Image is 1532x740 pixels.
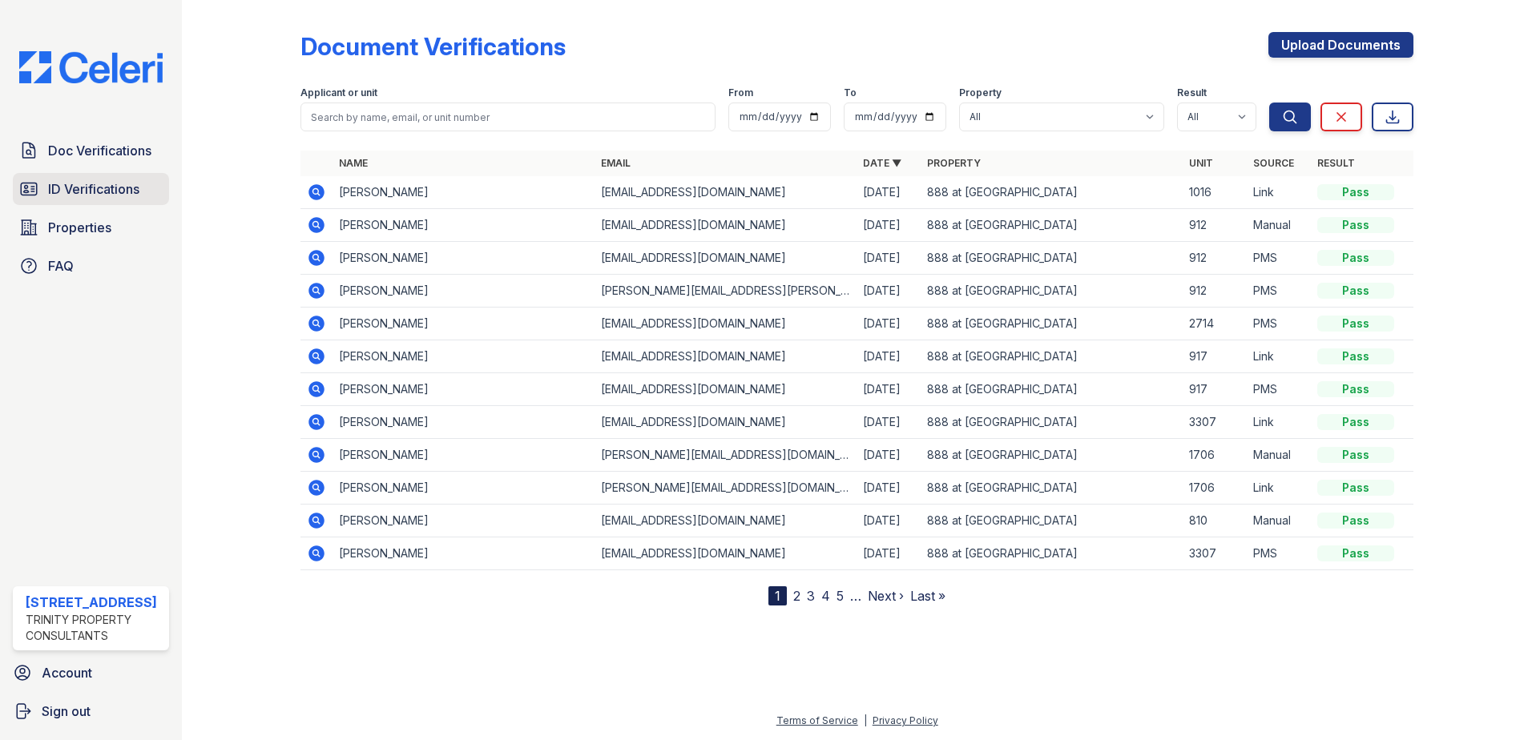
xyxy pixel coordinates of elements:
td: [EMAIL_ADDRESS][DOMAIN_NAME] [595,373,857,406]
a: Sign out [6,695,175,727]
td: 888 at [GEOGRAPHIC_DATA] [921,505,1183,537]
a: 3 [807,588,815,604]
td: 917 [1183,340,1247,373]
label: From [728,86,753,99]
td: [PERSON_NAME] [333,340,595,373]
a: ID Verifications [13,173,169,205]
label: Property [959,86,1002,99]
a: Properties [13,211,169,243]
td: [PERSON_NAME] [333,373,595,406]
span: Doc Verifications [48,141,151,160]
td: [EMAIL_ADDRESS][DOMAIN_NAME] [595,505,857,537]
td: [DATE] [857,406,921,439]
a: Property [927,157,981,169]
td: Link [1247,176,1311,209]
td: 810 [1183,505,1247,537]
div: Pass [1317,316,1394,332]
div: Pass [1317,414,1394,430]
td: 888 at [GEOGRAPHIC_DATA] [921,537,1183,570]
td: [PERSON_NAME] [333,176,595,209]
td: [DATE] [857,340,921,373]
td: [DATE] [857,308,921,340]
a: Account [6,657,175,689]
td: 888 at [GEOGRAPHIC_DATA] [921,340,1183,373]
td: [EMAIL_ADDRESS][DOMAIN_NAME] [595,242,857,275]
td: 888 at [GEOGRAPHIC_DATA] [921,242,1183,275]
div: Pass [1317,348,1394,364]
td: 888 at [GEOGRAPHIC_DATA] [921,176,1183,209]
td: [DATE] [857,242,921,275]
td: [DATE] [857,275,921,308]
td: [DATE] [857,176,921,209]
img: CE_Logo_Blue-a8612792a0a2168367f1c8372b55b34899dd931a85d93a1a3d3e32e68fde9ad4.png [6,51,175,83]
a: Next › [868,588,904,604]
div: Pass [1317,447,1394,463]
div: Pass [1317,250,1394,266]
a: Last » [910,588,945,604]
div: Pass [1317,480,1394,496]
div: | [864,714,867,726]
td: [EMAIL_ADDRESS][DOMAIN_NAME] [595,537,857,570]
td: Manual [1247,505,1311,537]
a: Result [1317,157,1355,169]
a: 5 [837,588,844,604]
td: [EMAIL_ADDRESS][DOMAIN_NAME] [595,176,857,209]
div: [STREET_ADDRESS] [26,593,163,612]
div: Document Verifications [300,32,566,61]
a: 4 [821,588,830,604]
td: 888 at [GEOGRAPHIC_DATA] [921,472,1183,505]
td: PMS [1247,537,1311,570]
td: PMS [1247,308,1311,340]
td: 888 at [GEOGRAPHIC_DATA] [921,406,1183,439]
td: [DATE] [857,439,921,472]
a: Upload Documents [1268,32,1413,58]
td: 3307 [1183,406,1247,439]
td: 888 at [GEOGRAPHIC_DATA] [921,275,1183,308]
td: [DATE] [857,373,921,406]
td: 888 at [GEOGRAPHIC_DATA] [921,439,1183,472]
td: [EMAIL_ADDRESS][DOMAIN_NAME] [595,340,857,373]
label: To [844,86,857,99]
td: [EMAIL_ADDRESS][DOMAIN_NAME] [595,406,857,439]
td: [PERSON_NAME][EMAIL_ADDRESS][DOMAIN_NAME] [595,472,857,505]
td: [PERSON_NAME] [333,406,595,439]
a: Terms of Service [776,714,858,726]
a: Privacy Policy [873,714,938,726]
td: 912 [1183,242,1247,275]
td: PMS [1247,242,1311,275]
td: 1706 [1183,439,1247,472]
a: FAQ [13,250,169,282]
td: 1016 [1183,176,1247,209]
label: Applicant or unit [300,86,377,99]
td: 888 at [GEOGRAPHIC_DATA] [921,308,1183,340]
td: PMS [1247,275,1311,308]
td: Link [1247,340,1311,373]
div: 1 [768,586,787,605]
td: [PERSON_NAME] [333,209,595,242]
td: Link [1247,472,1311,505]
td: [PERSON_NAME] [333,439,595,472]
td: [PERSON_NAME] [333,242,595,275]
td: [PERSON_NAME] [333,472,595,505]
div: Pass [1317,283,1394,299]
a: 2 [793,588,800,604]
a: Date ▼ [863,157,901,169]
td: Link [1247,406,1311,439]
td: 1706 [1183,472,1247,505]
td: 912 [1183,209,1247,242]
label: Result [1177,86,1207,99]
td: [PERSON_NAME] [333,308,595,340]
td: [PERSON_NAME][EMAIL_ADDRESS][PERSON_NAME][DOMAIN_NAME] [595,275,857,308]
td: 2714 [1183,308,1247,340]
span: ID Verifications [48,179,139,199]
span: Account [42,663,92,682]
td: [PERSON_NAME] [333,537,595,570]
div: Pass [1317,217,1394,233]
td: [PERSON_NAME] [333,275,595,308]
div: Pass [1317,513,1394,529]
a: Source [1253,157,1294,169]
td: [EMAIL_ADDRESS][DOMAIN_NAME] [595,209,857,242]
span: … [850,586,861,605]
td: 888 at [GEOGRAPHIC_DATA] [921,209,1183,242]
